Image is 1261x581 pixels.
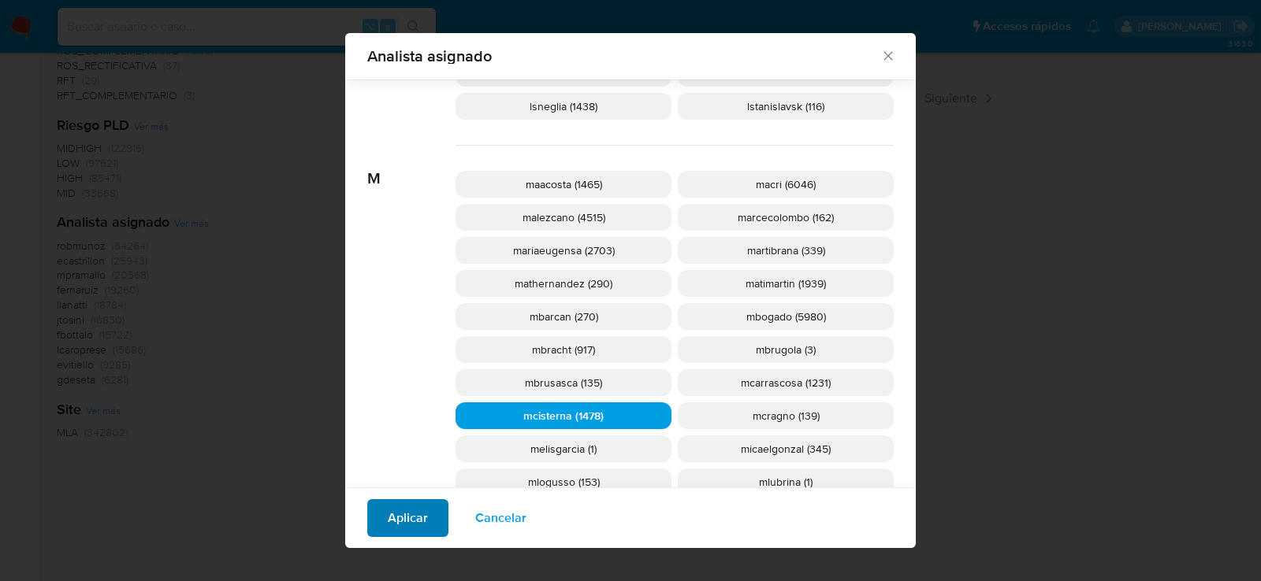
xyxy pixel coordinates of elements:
span: Analista asignado [367,48,880,64]
div: mcarrascosa (1231) [678,369,894,396]
span: mariaeugensa (2703) [513,242,615,258]
div: martibrana (339) [678,237,894,264]
span: lstanislavsk (116) [747,98,824,114]
div: marcecolombo (162) [678,204,894,231]
span: mbrusasca (135) [525,375,602,390]
span: mcisterna (1478) [523,408,604,424]
div: maacosta (1465) [456,171,671,198]
div: melisgarcia (1) [456,435,671,462]
span: mbarcan (270) [530,309,598,324]
div: mbrugola (3) [678,336,894,363]
div: mbrusasca (135) [456,369,671,396]
span: mathernandez (290) [515,276,612,291]
span: maacosta (1465) [526,176,602,192]
div: matimartin (1939) [678,270,894,297]
span: Cancelar [475,501,526,535]
button: Cerrar [880,48,895,62]
div: mbogado (5980) [678,303,894,330]
span: malezcano (4515) [523,209,605,225]
div: malezcano (4515) [456,204,671,231]
span: lsneglia (1438) [530,98,597,114]
div: mbarcan (270) [456,303,671,330]
div: macri (6046) [678,171,894,198]
span: mbogado (5980) [746,309,826,324]
div: lstanislavsk (116) [678,93,894,120]
div: mariaeugensa (2703) [456,237,671,264]
span: mcragno (139) [753,408,820,424]
span: Aplicar [388,501,428,535]
div: micaelgonzal (345) [678,435,894,462]
div: mcisterna (1478) [456,402,671,429]
span: martibrana (339) [747,242,825,258]
span: melisgarcia (1) [530,441,597,457]
div: mathernandez (290) [456,270,671,297]
span: M [367,146,456,188]
span: marcecolombo (162) [738,209,834,225]
span: mlogusso (153) [528,474,600,490]
span: micaelgonzal (345) [741,441,831,457]
div: mbracht (917) [456,336,671,363]
span: mcarrascosa (1231) [741,375,831,390]
span: mbrugola (3) [756,342,816,357]
div: lsneglia (1438) [456,93,671,120]
div: mlubrina (1) [678,468,894,495]
span: mbracht (917) [532,342,595,357]
span: mlubrina (1) [759,474,813,490]
div: mlogusso (153) [456,468,671,495]
div: mcragno (139) [678,402,894,429]
span: matimartin (1939) [746,276,826,291]
span: macri (6046) [756,176,816,192]
button: Cancelar [455,499,547,537]
button: Aplicar [367,499,448,537]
